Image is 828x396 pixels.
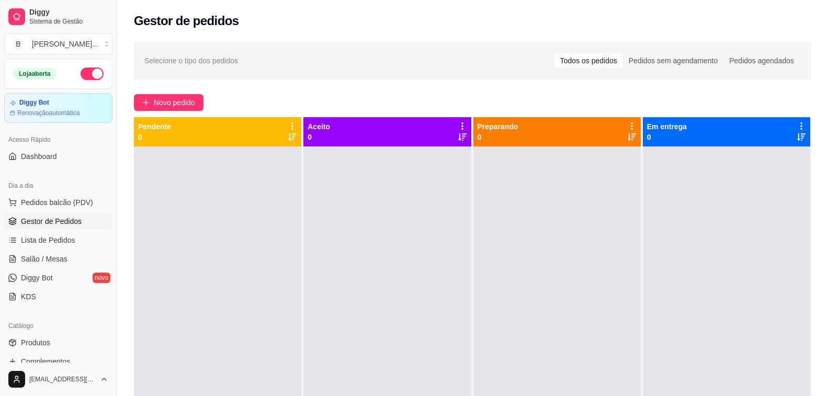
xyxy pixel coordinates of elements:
span: Diggy Bot [21,273,53,283]
span: Diggy [29,8,108,17]
span: [EMAIL_ADDRESS][DOMAIN_NAME] [29,375,96,383]
div: Acesso Rápido [4,131,112,148]
a: KDS [4,288,112,305]
div: Pedidos sem agendamento [623,53,723,68]
p: Preparando [478,121,518,132]
a: Gestor de Pedidos [4,213,112,230]
div: Pedidos agendados [723,53,800,68]
button: Select a team [4,33,112,54]
span: Produtos [21,337,50,348]
div: Catálogo [4,318,112,334]
div: [PERSON_NAME] ... [32,39,98,49]
button: Pedidos balcão (PDV) [4,194,112,211]
a: Dashboard [4,148,112,165]
span: Sistema de Gestão [29,17,108,26]
a: Lista de Pedidos [4,232,112,248]
span: Pedidos balcão (PDV) [21,197,93,208]
div: Dia a dia [4,177,112,194]
button: Alterar Status [81,67,104,80]
a: Salão / Mesas [4,251,112,267]
span: Selecione o tipo dos pedidos [144,55,238,66]
span: Novo pedido [154,97,195,108]
p: 0 [647,132,687,142]
a: Complementos [4,353,112,370]
p: 0 [308,132,330,142]
p: Pendente [138,121,171,132]
article: Diggy Bot [19,99,49,107]
span: Complementos [21,356,70,367]
div: Loja aberta [13,68,56,80]
p: Em entrega [647,121,687,132]
span: Gestor de Pedidos [21,216,82,227]
span: B [13,39,24,49]
span: Dashboard [21,151,57,162]
div: Todos os pedidos [554,53,623,68]
a: DiggySistema de Gestão [4,4,112,29]
p: Aceito [308,121,330,132]
span: Salão / Mesas [21,254,67,264]
span: KDS [21,291,36,302]
button: Novo pedido [134,94,203,111]
a: Diggy Botnovo [4,269,112,286]
p: 0 [478,132,518,142]
p: 0 [138,132,171,142]
span: plus [142,99,150,106]
span: Lista de Pedidos [21,235,75,245]
a: Produtos [4,334,112,351]
button: [EMAIL_ADDRESS][DOMAIN_NAME] [4,367,112,392]
a: Diggy BotRenovaçãoautomática [4,93,112,123]
h2: Gestor de pedidos [134,13,239,29]
article: Renovação automática [17,109,80,117]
